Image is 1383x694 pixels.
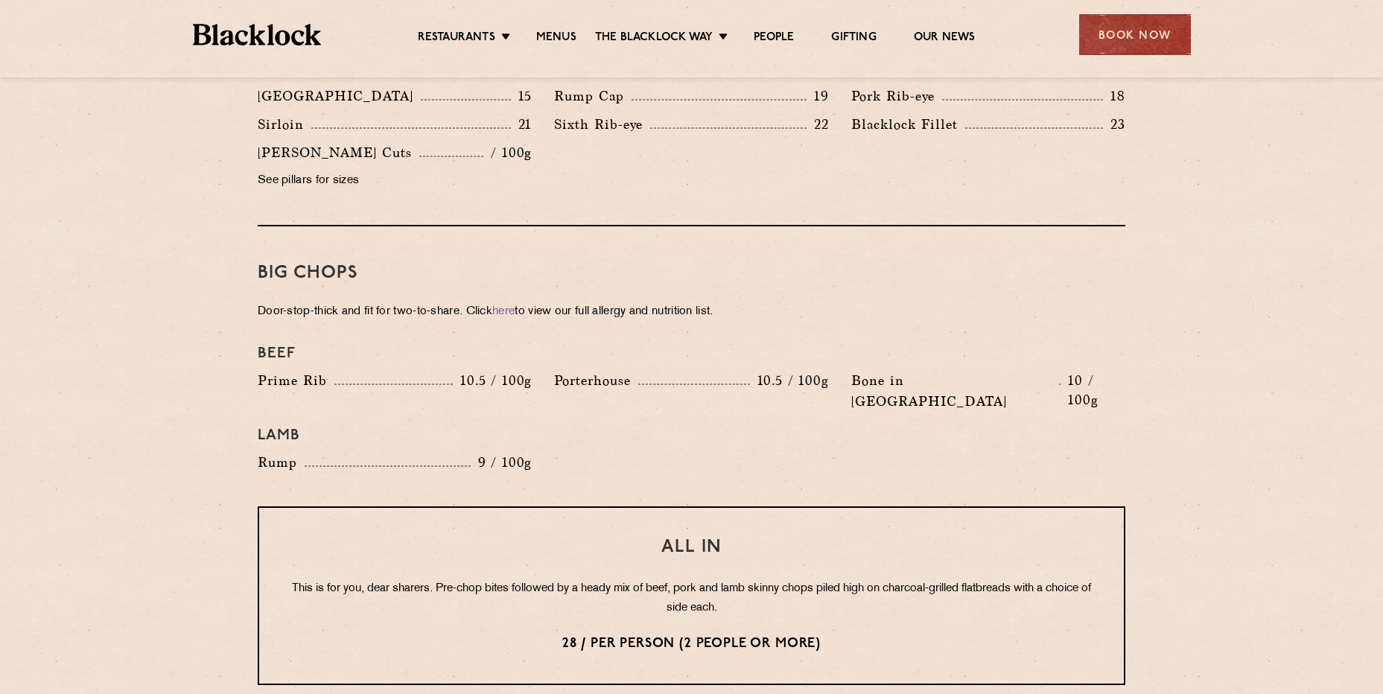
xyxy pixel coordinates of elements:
p: 21 [511,115,532,134]
p: Door-stop-thick and fit for two-to-share. Click to view our full allergy and nutrition list. [258,302,1125,322]
h4: Beef [258,345,1125,363]
p: 18 [1103,86,1125,106]
p: This is for you, dear sharers. Pre-chop bites followed by a heady mix of beef, pork and lamb skin... [289,579,1094,618]
h3: Big Chops [258,264,1125,283]
p: 9 / 100g [471,453,532,472]
p: Rump Cap [554,86,632,106]
p: 19 [807,86,829,106]
p: [PERSON_NAME] Cuts [258,142,419,163]
p: 22 [807,115,829,134]
p: Prime Rib [258,370,334,391]
a: Our News [914,31,976,47]
a: Menus [536,31,576,47]
p: Bone in [GEOGRAPHIC_DATA] [851,370,1060,412]
p: Rump [258,452,305,473]
p: 10.5 / 100g [750,371,829,390]
p: 28 / per person (2 people or more) [289,634,1094,654]
h4: Lamb [258,427,1125,445]
div: Book Now [1079,14,1191,55]
p: 10.5 / 100g [453,371,532,390]
a: The Blacklock Way [595,31,713,47]
img: BL_Textured_Logo-footer-cropped.svg [193,24,322,45]
p: Porterhouse [554,370,638,391]
p: 10 / 100g [1061,371,1125,410]
p: Sixth Rib-eye [554,114,650,135]
p: Pork Rib-eye [851,86,942,106]
p: 15 [511,86,532,106]
p: [GEOGRAPHIC_DATA] [258,86,421,106]
p: Sirloin [258,114,311,135]
a: People [754,31,794,47]
p: 23 [1103,115,1125,134]
a: here [492,306,515,317]
p: See pillars for sizes [258,171,532,191]
p: / 100g [483,143,532,162]
h3: All In [289,538,1094,557]
a: Gifting [831,31,876,47]
a: Restaurants [418,31,495,47]
p: Blacklock Fillet [851,114,965,135]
